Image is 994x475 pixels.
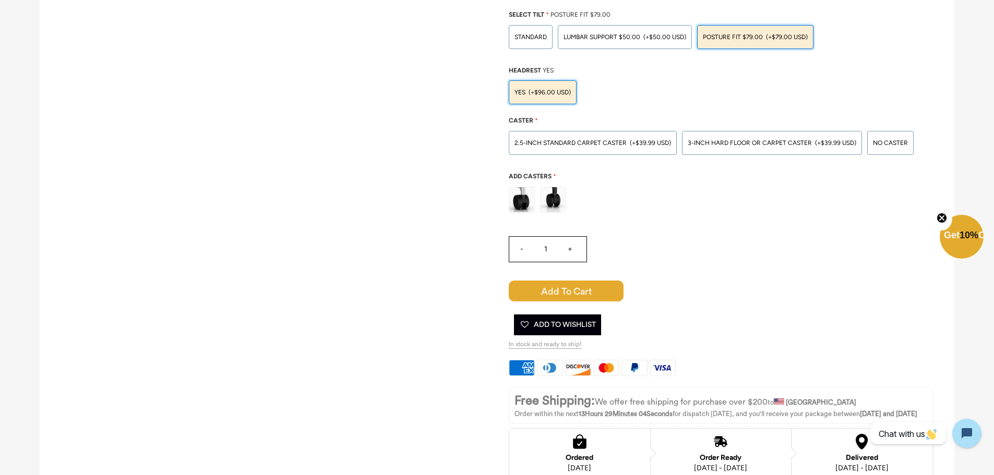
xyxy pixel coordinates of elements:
[960,230,978,240] span: 10%
[564,33,640,41] span: LUMBAR SUPPORT $50.00
[550,11,610,18] span: POSTURE FIT $79.00
[944,230,992,240] span: Get Off
[557,237,582,262] input: +
[543,67,554,74] span: Yes
[860,410,917,417] strong: [DATE] and [DATE]
[566,454,593,462] div: Ordered
[940,216,984,260] div: Get10%OffClose teaser
[688,139,812,147] span: 3-inch Hard Floor or Carpet Caster
[579,410,673,417] span: 13Hours 29Minutes 04Seconds
[514,33,547,41] span: STANDARD
[835,464,889,472] div: [DATE] - [DATE]
[509,281,624,301] button: Add to Cart
[514,89,525,96] span: Yes
[509,340,582,349] span: In stock and ready to ship!
[835,454,889,462] div: Delivered
[509,187,534,212] img: https://apo-admin.mageworx.com/front/img/chairorama.myshopify.com/3ce8324a12df2187609b09bd6a28e22...
[514,395,595,407] strong: Free Shipping:
[541,187,566,212] img: https://apo-admin.mageworx.com/front/img/chairorama.myshopify.com/31d0d775b39576588939cdbf53a0ccb...
[529,89,571,95] span: (+$96.00 USD)
[514,393,928,409] p: to
[786,399,856,406] strong: [GEOGRAPHIC_DATA]
[595,398,768,406] span: We offer free shipping for purchase over $200
[514,139,627,147] span: 2.5-inch Standard Carpet Caster
[643,34,686,40] span: (+$50.00 USD)
[815,140,856,146] span: (+$39.99 USD)
[630,140,671,146] span: (+$39.99 USD)
[509,67,541,74] span: Headrest
[514,314,601,335] button: Add To Wishlist
[873,139,908,147] span: No caster
[509,117,533,124] span: Caster
[509,173,552,180] span: Add Casters
[519,314,596,335] span: Add To Wishlist
[566,464,593,472] div: [DATE]
[694,454,747,462] div: Order Ready
[694,464,747,472] div: [DATE] - [DATE]
[703,33,763,41] span: POSTURE FIT $79.00
[509,237,534,262] input: -
[514,410,928,419] p: Order within the next for dispatch [DATE], and you'll receive your package between
[766,34,808,40] span: (+$79.00 USD)
[931,206,952,230] button: Close teaser
[509,11,544,18] span: Select Tilt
